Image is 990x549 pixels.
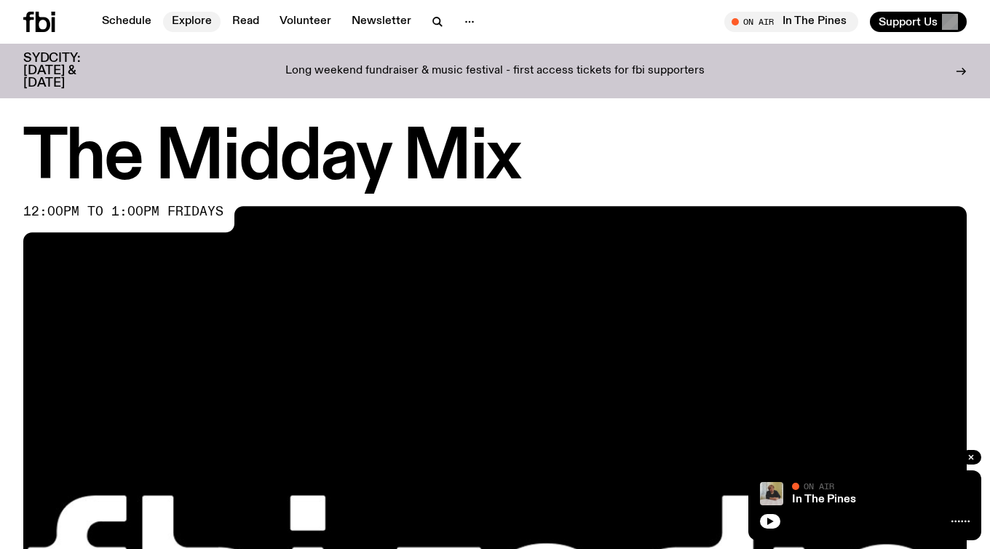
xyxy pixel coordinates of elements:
[343,12,420,32] a: Newsletter
[23,206,223,218] span: 12:00pm to 1:00pm fridays
[163,12,221,32] a: Explore
[285,65,705,78] p: Long weekend fundraiser & music festival - first access tickets for fbi supporters
[23,126,967,191] h1: The Midday Mix
[870,12,967,32] button: Support Us
[792,494,856,505] a: In The Pines
[23,52,116,90] h3: SYDCITY: [DATE] & [DATE]
[724,12,858,32] button: On AirIn The Pines
[223,12,268,32] a: Read
[804,481,834,491] span: On Air
[271,12,340,32] a: Volunteer
[879,15,938,28] span: Support Us
[93,12,160,32] a: Schedule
